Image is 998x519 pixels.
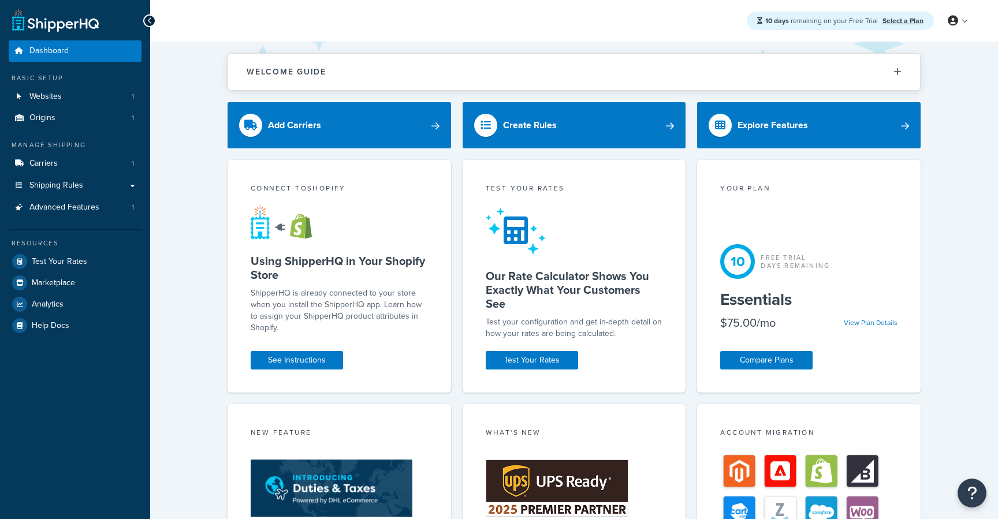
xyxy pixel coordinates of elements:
[720,427,898,440] div: Account Migration
[720,183,898,196] div: Your Plan
[9,140,141,150] div: Manage Shipping
[9,107,141,129] li: Origins
[29,181,83,191] span: Shipping Rules
[9,40,141,62] a: Dashboard
[765,16,789,26] strong: 10 days
[9,315,141,336] a: Help Docs
[720,351,813,369] a: Compare Plans
[486,351,578,369] a: Test Your Rates
[29,46,69,56] span: Dashboard
[9,251,141,272] a: Test Your Rates
[486,427,663,440] div: What's New
[9,153,141,174] a: Carriers1
[9,153,141,174] li: Carriers
[697,102,921,148] a: Explore Features
[9,175,141,196] a: Shipping Rules
[9,294,141,315] a: Analytics
[844,318,898,328] a: View Plan Details
[251,254,428,282] h5: Using ShipperHQ in Your Shopify Store
[9,86,141,107] li: Websites
[486,316,663,339] div: Test your configuration and get in-depth detail on how your rates are being calculated.
[268,117,321,133] div: Add Carriers
[29,203,99,212] span: Advanced Features
[503,117,557,133] div: Create Rules
[251,351,343,369] a: See Instructions
[9,86,141,107] a: Websites1
[958,479,986,507] button: Open Resource Center
[247,68,326,76] h2: Welcome Guide
[486,183,663,196] div: Test your rates
[29,159,58,169] span: Carriers
[251,287,428,334] p: ShipperHQ is already connected to your store when you install the ShipperHQ app. Learn how to ass...
[720,315,776,331] div: $75.00/mo
[251,427,428,440] div: New Feature
[132,159,134,169] span: 1
[761,253,830,270] div: Free Trial Days Remaining
[738,117,808,133] div: Explore Features
[9,272,141,293] a: Marketplace
[32,300,64,309] span: Analytics
[32,257,87,267] span: Test Your Rates
[9,197,141,218] li: Advanced Features
[9,238,141,248] div: Resources
[228,102,451,148] a: Add Carriers
[132,203,134,212] span: 1
[29,92,62,102] span: Websites
[486,269,663,311] h5: Our Rate Calculator Shows You Exactly What Your Customers See
[765,16,880,26] span: remaining on your Free Trial
[132,92,134,102] span: 1
[720,244,755,279] div: 10
[463,102,686,148] a: Create Rules
[882,16,923,26] a: Select a Plan
[9,197,141,218] a: Advanced Features1
[251,205,323,240] img: connect-shq-shopify-9b9a8c5a.svg
[32,278,75,288] span: Marketplace
[720,290,898,309] h5: Essentials
[251,183,428,196] div: Connect to Shopify
[228,54,920,90] button: Welcome Guide
[29,113,55,123] span: Origins
[132,113,134,123] span: 1
[32,321,69,331] span: Help Docs
[9,73,141,83] div: Basic Setup
[9,107,141,129] a: Origins1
